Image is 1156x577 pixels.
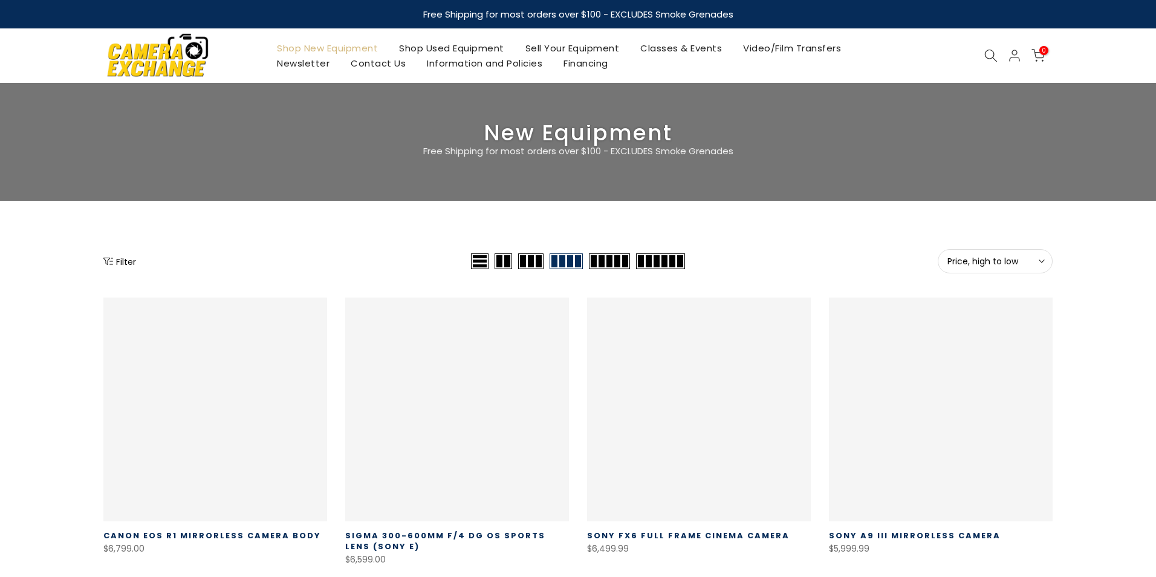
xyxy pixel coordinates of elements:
[345,530,545,552] a: Sigma 300-600mm f/4 DG OS Sports Lens (Sony E)
[587,541,811,556] div: $6,499.99
[733,41,852,56] a: Video/Film Transfers
[938,249,1053,273] button: Price, high to low
[389,41,515,56] a: Shop Used Equipment
[103,125,1053,141] h3: New Equipment
[1039,46,1048,55] span: 0
[103,530,321,541] a: Canon EOS R1 Mirrorless Camera Body
[103,541,327,556] div: $6,799.00
[103,255,136,267] button: Show filters
[515,41,630,56] a: Sell Your Equipment
[829,541,1053,556] div: $5,999.99
[417,56,553,71] a: Information and Policies
[351,144,805,158] p: Free Shipping for most orders over $100 - EXCLUDES Smoke Grenades
[630,41,733,56] a: Classes & Events
[267,41,389,56] a: Shop New Equipment
[587,530,790,541] a: Sony FX6 Full Frame Cinema Camera
[553,56,619,71] a: Financing
[267,56,340,71] a: Newsletter
[829,530,1001,541] a: Sony a9 III Mirrorless Camera
[947,256,1043,267] span: Price, high to low
[345,552,569,567] div: $6,599.00
[423,8,733,21] strong: Free Shipping for most orders over $100 - EXCLUDES Smoke Grenades
[340,56,417,71] a: Contact Us
[1031,49,1045,62] a: 0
